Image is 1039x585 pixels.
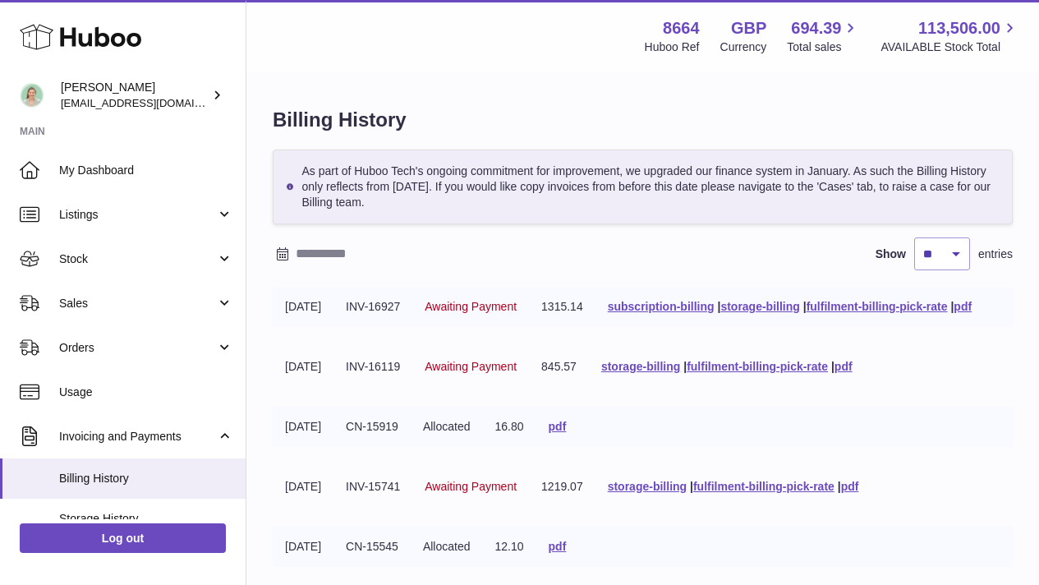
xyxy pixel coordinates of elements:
[59,511,233,527] span: Storage History
[841,480,859,493] a: pdf
[273,527,333,567] td: [DATE]
[425,360,517,373] span: Awaiting Payment
[787,39,860,55] span: Total sales
[690,480,693,493] span: |
[273,407,333,447] td: [DATE]
[273,150,1013,224] div: As part of Huboo Tech's ongoing commitment for improvement, we upgraded our finance system in Jan...
[483,407,536,447] td: 16.80
[273,287,333,327] td: [DATE]
[549,540,567,553] a: pdf
[59,207,216,223] span: Listings
[273,467,333,507] td: [DATE]
[693,480,834,493] a: fulfilment-billing-pick-rate
[59,296,216,311] span: Sales
[59,251,216,267] span: Stock
[950,300,954,313] span: |
[918,17,1000,39] span: 113,506.00
[59,385,233,400] span: Usage
[61,96,241,109] span: [EMAIL_ADDRESS][DOMAIN_NAME]
[876,246,906,262] label: Show
[880,39,1019,55] span: AVAILABLE Stock Total
[273,347,333,387] td: [DATE]
[59,429,216,445] span: Invoicing and Payments
[787,17,860,55] a: 694.39 Total sales
[954,300,972,313] a: pdf
[803,300,807,313] span: |
[807,300,948,313] a: fulfilment-billing-pick-rate
[720,300,799,313] a: storage-billing
[333,527,411,567] td: CN-15545
[645,39,700,55] div: Huboo Ref
[333,407,411,447] td: CN-15919
[61,80,209,111] div: [PERSON_NAME]
[549,420,567,433] a: pdf
[59,471,233,486] span: Billing History
[333,287,412,327] td: INV-16927
[529,287,595,327] td: 1315.14
[731,17,766,39] strong: GBP
[831,360,834,373] span: |
[425,300,517,313] span: Awaiting Payment
[791,17,841,39] span: 694.39
[333,467,412,507] td: INV-15741
[20,523,226,553] a: Log out
[529,467,595,507] td: 1219.07
[720,39,767,55] div: Currency
[273,107,1013,133] h1: Billing History
[423,420,471,433] span: Allocated
[333,347,412,387] td: INV-16119
[608,480,687,493] a: storage-billing
[423,540,471,553] span: Allocated
[717,300,720,313] span: |
[608,300,715,313] a: subscription-billing
[880,17,1019,55] a: 113,506.00 AVAILABLE Stock Total
[483,527,536,567] td: 12.10
[601,360,680,373] a: storage-billing
[59,340,216,356] span: Orders
[663,17,700,39] strong: 8664
[683,360,687,373] span: |
[978,246,1013,262] span: entries
[687,360,828,373] a: fulfilment-billing-pick-rate
[838,480,841,493] span: |
[425,480,517,493] span: Awaiting Payment
[834,360,853,373] a: pdf
[59,163,233,178] span: My Dashboard
[529,347,589,387] td: 845.57
[20,83,44,108] img: hello@thefacialcuppingexpert.com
